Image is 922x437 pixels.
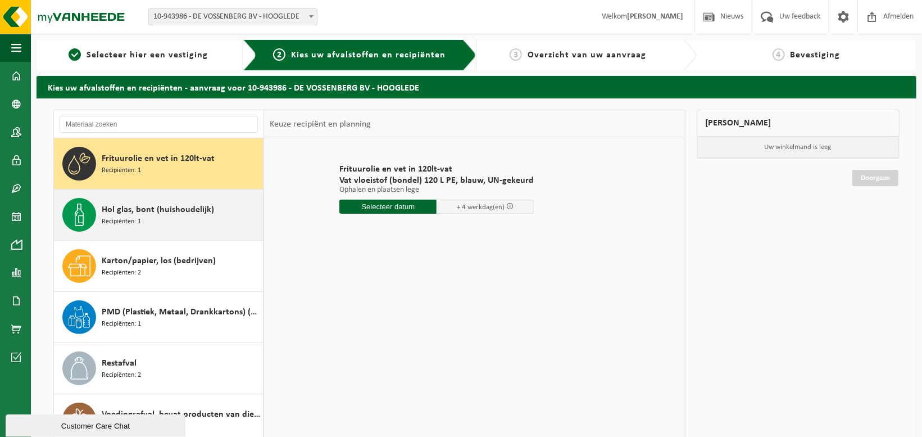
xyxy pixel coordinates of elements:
span: PMD (Plastiek, Metaal, Drankkartons) (bedrijven) [102,305,260,319]
span: Vat vloeistof (bondel) 120 L PE, blauw, UN-gekeurd [339,175,534,186]
span: Restafval [102,357,137,370]
span: Recipiënten: 1 [102,319,141,330]
div: Keuze recipiënt en planning [264,110,376,138]
span: Recipiënten: 1 [102,217,141,227]
button: Restafval Recipiënten: 2 [54,343,264,394]
iframe: chat widget [6,412,188,437]
span: 10-943986 - DE VOSSENBERG BV - HOOGLEDE [148,8,317,25]
span: 10-943986 - DE VOSSENBERG BV - HOOGLEDE [149,9,317,25]
span: Kies uw afvalstoffen en recipiënten [291,51,446,60]
p: Uw winkelmand is leeg [697,137,900,158]
button: PMD (Plastiek, Metaal, Drankkartons) (bedrijven) Recipiënten: 1 [54,292,264,343]
input: Materiaal zoeken [60,116,258,133]
span: Voedingsafval, bevat producten van dierlijke oorsprong, onverpakt, categorie 3 [102,408,260,421]
button: Frituurolie en vet in 120lt-vat Recipiënten: 1 [54,138,264,190]
span: Selecteer hier een vestiging [87,51,208,60]
span: Recipiënten: 2 [102,370,141,381]
span: Recipiënten: 1 [102,165,141,176]
span: Overzicht van uw aanvraag [528,51,646,60]
span: 1 [69,48,81,61]
span: + 4 werkdag(en) [457,204,505,211]
span: 4 [773,48,785,61]
span: Hol glas, bont (huishoudelijk) [102,203,214,217]
h2: Kies uw afvalstoffen en recipiënten - aanvraag voor 10-943986 - DE VOSSENBERG BV - HOOGLEDE [37,76,916,98]
span: Recipiënten: 2 [102,268,141,278]
input: Selecteer datum [339,200,437,214]
span: 3 [510,48,522,61]
strong: [PERSON_NAME] [627,12,683,21]
button: Hol glas, bont (huishoudelijk) Recipiënten: 1 [54,190,264,241]
span: Bevestiging [791,51,841,60]
span: Frituurolie en vet in 120lt-vat [339,164,534,175]
span: Karton/papier, los (bedrijven) [102,254,216,268]
a: 1Selecteer hier een vestiging [42,48,234,62]
p: Ophalen en plaatsen lege [339,186,534,194]
button: Karton/papier, los (bedrijven) Recipiënten: 2 [54,241,264,292]
span: 2 [273,48,285,61]
span: Frituurolie en vet in 120lt-vat [102,152,215,165]
div: [PERSON_NAME] [697,110,900,137]
a: Doorgaan [852,170,898,186]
